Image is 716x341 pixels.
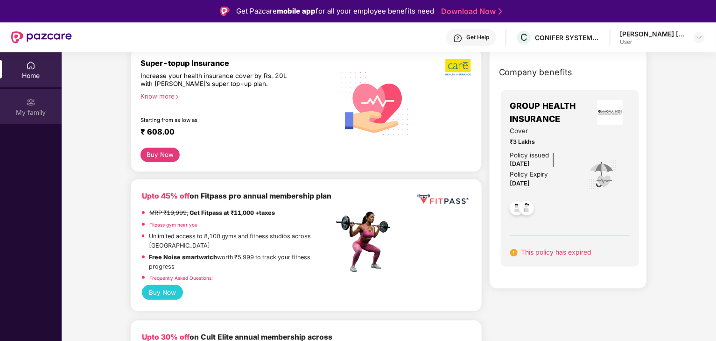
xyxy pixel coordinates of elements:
[220,7,230,16] img: Logo
[535,33,600,42] div: CONIFER SYSTEMS INDIA PRIVATE LIMITED
[510,150,549,160] div: Policy issued
[499,66,573,79] span: Company benefits
[140,92,328,99] div: Know more
[510,126,574,136] span: Cover
[140,117,294,123] div: Starting from as low as
[505,198,528,221] img: svg+xml;base64,PHN2ZyB4bWxucz0iaHR0cDovL3d3dy53My5vcmcvMjAwMC9zdmciIHdpZHRoPSI0OC45NDMiIGhlaWdodD...
[142,285,183,300] button: Buy Now
[142,192,331,200] b: on Fitpass pro annual membership plan
[415,191,470,208] img: fppp.png
[334,61,417,145] img: svg+xml;base64,PHN2ZyB4bWxucz0iaHR0cDovL3d3dy53My5vcmcvMjAwMC9zdmciIHhtbG5zOnhsaW5rPSJodHRwOi8vd3...
[149,254,218,261] strong: Free Noise smartwatch
[510,180,530,187] span: [DATE]
[620,38,685,46] div: User
[510,160,530,167] span: [DATE]
[142,192,190,200] b: Upto 45% off
[333,209,399,275] img: fpp.png
[149,222,197,227] a: Fitpass gym near you
[140,127,324,138] div: ₹ 608.00
[521,248,592,256] span: This policy has expired
[277,7,316,15] strong: mobile app
[510,137,574,147] span: ₹3 Lakhs
[453,34,463,43] img: svg+xml;base64,PHN2ZyBpZD0iSGVscC0zMngzMiIgeG1sbnM9Imh0dHA6Ly93d3cudzMub3JnLzIwMDAvc3ZnIiB3aWR0aD...
[11,31,72,43] img: New Pazcare Logo
[26,61,35,70] img: svg+xml;base64,PHN2ZyBpZD0iSG9tZSIgeG1sbnM9Imh0dHA6Ly93d3cudzMub3JnLzIwMDAvc3ZnIiB3aWR0aD0iMjAiIG...
[140,148,180,162] button: Buy Now
[190,209,275,216] strong: Get Fitpass at ₹11,000 +taxes
[140,58,334,68] div: Super-topup Insurance
[466,34,489,41] div: Get Help
[149,232,334,250] p: Unlimited access to 8,100 gyms and fitness studios across [GEOGRAPHIC_DATA]
[597,100,623,125] img: insurerLogo
[236,6,434,17] div: Get Pazcare for all your employee benefits need
[149,209,188,216] del: MRP ₹19,999,
[695,34,703,41] img: svg+xml;base64,PHN2ZyBpZD0iRHJvcGRvd24tMzJ4MzIiIHhtbG5zPSJodHRwOi8vd3d3LnczLm9yZy8yMDAwL3N2ZyIgd2...
[441,7,499,16] a: Download Now
[510,99,590,126] span: GROUP HEALTH INSURANCE
[26,98,35,107] img: svg+xml;base64,PHN2ZyB3aWR0aD0iMjAiIGhlaWdodD0iMjAiIHZpZXdCb3g9IjAgMCAyMCAyMCIgZmlsbD0ibm9uZSIgeG...
[520,32,527,43] span: C
[149,253,334,271] p: worth ₹5,999 to track your fitness progress
[149,275,213,281] a: Frequently Asked Questions!
[140,72,294,89] div: Increase your health insurance cover by Rs. 20L with [PERSON_NAME]’s super top-up plan.
[620,29,685,38] div: [PERSON_NAME] [PERSON_NAME]
[175,94,180,99] span: right
[510,170,548,179] div: Policy Expiry
[498,7,502,16] img: Stroke
[445,58,472,76] img: b5dec4f62d2307b9de63beb79f102df3.png
[515,198,538,221] img: svg+xml;base64,PHN2ZyB4bWxucz0iaHR0cDovL3d3dy53My5vcmcvMjAwMC9zdmciIHdpZHRoPSI0OC45NDMiIGhlaWdodD...
[587,159,617,190] img: icon
[510,249,518,256] img: svg+xml;base64,PHN2ZyB4bWxucz0iaHR0cDovL3d3dy53My5vcmcvMjAwMC9zdmciIHdpZHRoPSIxNiIgaGVpZ2h0PSIxNi...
